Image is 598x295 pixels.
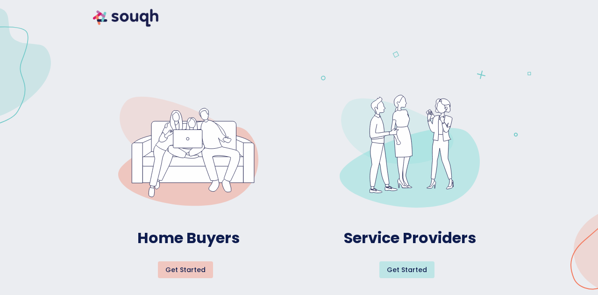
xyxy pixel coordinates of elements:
h4: Service Providers [344,229,476,247]
span: Get started [165,264,206,276]
span: Get started [387,264,427,276]
img: entry-point-HB [118,88,258,215]
button: Get started [158,261,213,279]
button: Get started [379,261,434,279]
h4: Home Buyers [137,229,240,247]
img: entry-point-sp [340,88,480,215]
